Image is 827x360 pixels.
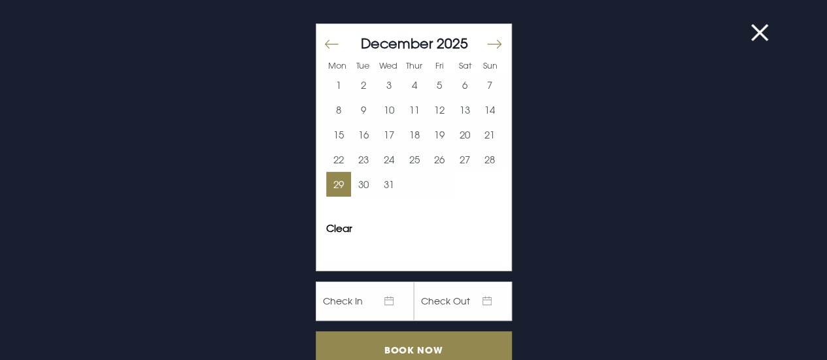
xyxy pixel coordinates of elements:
td: Choose Thursday, December 18, 2025 as your start date. [401,122,427,147]
button: 30 [351,172,377,197]
button: 29 [326,172,352,197]
td: Choose Tuesday, December 16, 2025 as your start date. [351,122,377,147]
td: Choose Tuesday, December 2, 2025 as your start date. [351,73,377,97]
td: Choose Wednesday, December 31, 2025 as your start date. [377,172,402,197]
button: 20 [452,122,477,147]
button: 7 [477,73,503,97]
span: 2025 [437,35,468,52]
td: Choose Tuesday, December 30, 2025 as your start date. [351,172,377,197]
button: 23 [351,147,377,172]
button: 24 [377,147,402,172]
td: Choose Sunday, December 7, 2025 as your start date. [477,73,503,97]
button: 21 [477,122,503,147]
button: 25 [401,147,427,172]
button: 19 [427,122,452,147]
td: Choose Sunday, December 14, 2025 as your start date. [477,97,503,122]
td: Choose Friday, December 12, 2025 as your start date. [427,97,452,122]
td: Choose Saturday, December 13, 2025 as your start date. [452,97,477,122]
button: 2 [351,73,377,97]
button: 5 [427,73,452,97]
td: Choose Wednesday, December 24, 2025 as your start date. [377,147,402,172]
button: 3 [377,73,402,97]
button: 13 [452,97,477,122]
button: 10 [377,97,402,122]
button: 11 [401,97,427,122]
button: 26 [427,147,452,172]
td: Choose Friday, December 26, 2025 as your start date. [427,147,452,172]
td: Choose Monday, December 29, 2025 as your start date. [326,172,352,197]
td: Choose Monday, December 22, 2025 as your start date. [326,147,352,172]
td: Choose Wednesday, December 3, 2025 as your start date. [377,73,402,97]
td: Choose Friday, December 19, 2025 as your start date. [427,122,452,147]
td: Choose Saturday, December 6, 2025 as your start date. [452,73,477,97]
button: Clear [326,223,352,233]
td: Choose Wednesday, December 10, 2025 as your start date. [377,97,402,122]
button: 6 [452,73,477,97]
td: Choose Saturday, December 20, 2025 as your start date. [452,122,477,147]
button: 16 [351,122,377,147]
button: 28 [477,147,503,172]
button: 22 [326,147,352,172]
td: Choose Monday, December 15, 2025 as your start date. [326,122,352,147]
button: 1 [326,73,352,97]
button: 27 [452,147,477,172]
td: Choose Thursday, December 4, 2025 as your start date. [401,73,427,97]
button: Move backward to switch to the previous month. [324,31,339,58]
button: 8 [326,97,352,122]
button: 12 [427,97,452,122]
span: Check In [316,282,414,321]
button: 9 [351,97,377,122]
td: Choose Sunday, December 21, 2025 as your start date. [477,122,503,147]
td: Choose Thursday, December 25, 2025 as your start date. [401,147,427,172]
td: Choose Tuesday, December 9, 2025 as your start date. [351,97,377,122]
td: Choose Tuesday, December 23, 2025 as your start date. [351,147,377,172]
td: Choose Thursday, December 11, 2025 as your start date. [401,97,427,122]
span: Check Out [414,282,512,321]
td: Choose Wednesday, December 17, 2025 as your start date. [377,122,402,147]
button: 18 [401,122,427,147]
button: 15 [326,122,352,147]
button: 14 [477,97,503,122]
td: Choose Monday, December 1, 2025 as your start date. [326,73,352,97]
span: December [361,35,433,52]
td: Choose Sunday, December 28, 2025 as your start date. [477,147,503,172]
td: Choose Friday, December 5, 2025 as your start date. [427,73,452,97]
button: 4 [401,73,427,97]
button: Move forward to switch to the next month. [486,31,501,58]
button: 17 [377,122,402,147]
td: Choose Monday, December 8, 2025 as your start date. [326,97,352,122]
td: Choose Saturday, December 27, 2025 as your start date. [452,147,477,172]
button: 31 [377,172,402,197]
